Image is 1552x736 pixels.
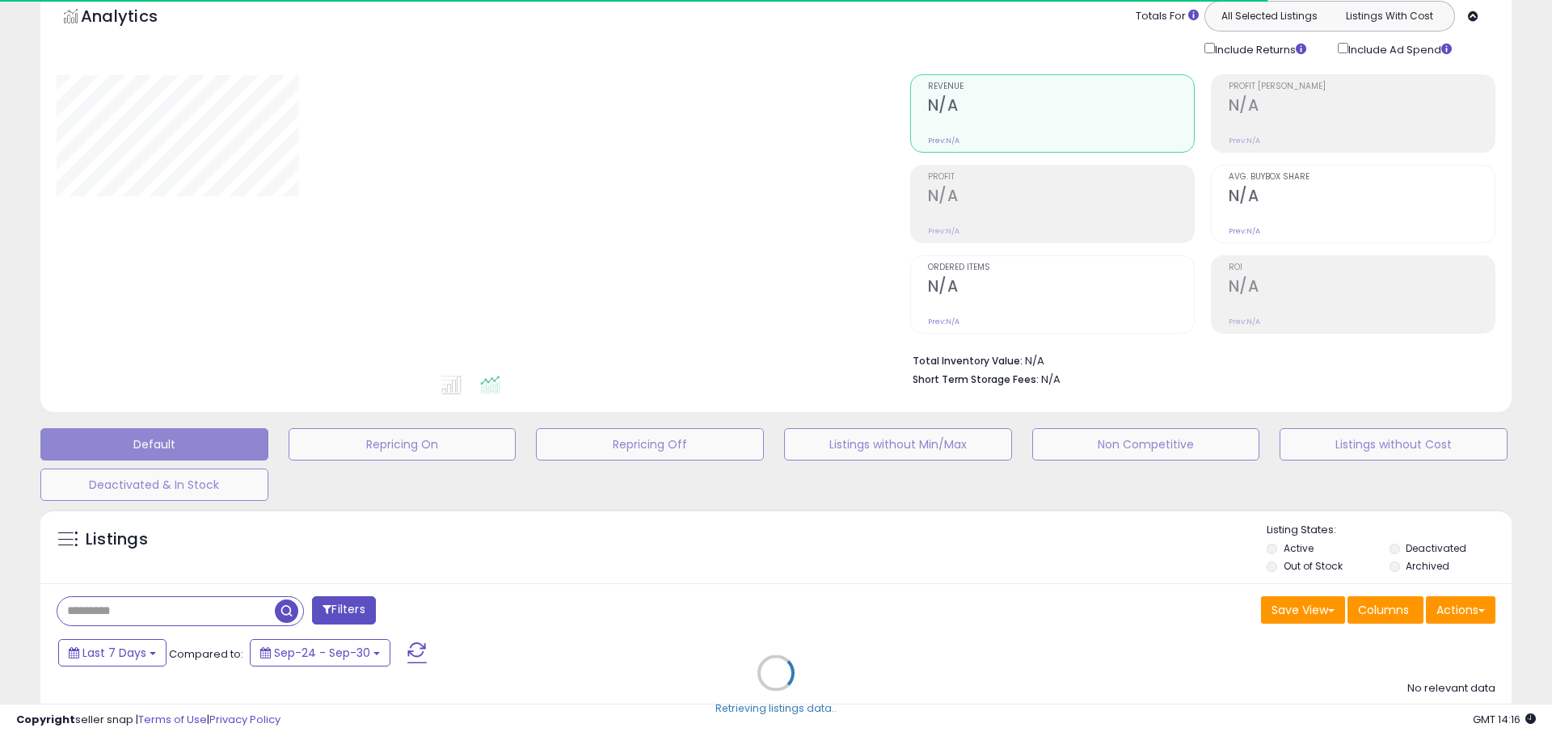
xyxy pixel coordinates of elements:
button: All Selected Listings [1209,6,1330,27]
button: Listings With Cost [1329,6,1449,27]
span: ROI [1229,263,1495,272]
div: Include Returns [1192,40,1326,58]
h5: Analytics [81,5,189,32]
small: Prev: N/A [1229,226,1260,236]
h2: N/A [928,187,1194,208]
b: Short Term Storage Fees: [913,372,1039,386]
h2: N/A [1229,277,1495,299]
div: Include Ad Spend [1326,40,1478,58]
small: Prev: N/A [1229,136,1260,145]
span: Avg. Buybox Share [1229,173,1495,182]
button: Repricing Off [536,428,764,461]
button: Repricing On [289,428,517,461]
div: seller snap | | [16,713,280,728]
span: Profit [928,173,1194,182]
small: Prev: N/A [1229,317,1260,326]
small: Prev: N/A [928,317,959,326]
strong: Copyright [16,712,75,727]
h2: N/A [928,277,1194,299]
button: Listings without Min/Max [784,428,1012,461]
span: Profit [PERSON_NAME] [1229,82,1495,91]
button: Deactivated & In Stock [40,469,268,501]
button: Listings without Cost [1280,428,1508,461]
span: Revenue [928,82,1194,91]
h2: N/A [1229,96,1495,118]
div: Retrieving listings data.. [715,701,837,716]
small: Prev: N/A [928,136,959,145]
button: Default [40,428,268,461]
span: Ordered Items [928,263,1194,272]
h2: N/A [928,96,1194,118]
li: N/A [913,350,1483,369]
span: N/A [1041,372,1061,387]
button: Non Competitive [1032,428,1260,461]
div: Totals For [1136,9,1199,24]
h2: N/A [1229,187,1495,208]
b: Total Inventory Value: [913,354,1023,368]
small: Prev: N/A [928,226,959,236]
